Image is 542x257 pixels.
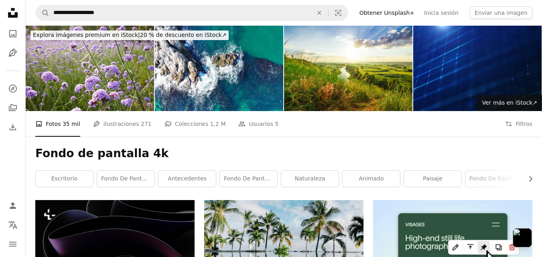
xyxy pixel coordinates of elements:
img: 4K Digital Cyberspace with Particles and Digital Data Network Connections. High Speed Connection ... [413,26,542,111]
img: Un hermoso valle con un río, cielo azul con grandes nubes y sol brillante. Aérea [284,26,412,111]
a: Ilustraciones [5,45,21,61]
a: Colecciones [5,100,21,116]
a: Un fondo abstracto negro y púrpura con curvas [35,249,195,257]
button: Buscar en Unsplash [36,5,49,20]
h1: Fondo de pantalla 4k [35,146,532,161]
button: Búsqueda visual [329,5,348,20]
button: desplazar lista a la derecha [523,171,532,187]
a: Explorar [5,81,21,97]
button: Idioma [5,217,21,233]
a: Inicio — Unsplash [5,5,21,22]
button: Enviar una imagen [470,6,532,19]
a: Iniciar sesión / Registrarse [5,198,21,214]
a: Colecciones 1,2 M [164,111,226,137]
a: naturaleza [281,171,339,187]
button: Filtros [505,111,532,137]
span: Explora imágenes premium en iStock | [33,32,140,38]
button: Borrar [311,5,328,20]
a: Usuarios 5 [238,111,278,137]
a: Reflejo del agua de los cocoteros [204,248,363,255]
span: Ver más en iStock ↗ [482,99,537,106]
button: Menú [5,236,21,252]
a: Historial de descargas [5,119,21,135]
a: animado [343,171,400,187]
a: Fotos [5,26,21,42]
a: Fondo de escritorio [465,171,523,187]
span: 271 [141,119,152,128]
form: Encuentra imágenes en todo el sitio [35,5,348,21]
a: Explora imágenes premium en iStock|20 % de descuento en iStock↗ [26,26,233,45]
a: fondo de pantalla 4k [220,171,277,187]
a: Ver más en iStock↗ [477,95,542,111]
img: Purple verbena in the garden [26,26,154,111]
a: antecedentes [158,171,216,187]
img: Donde el mar se encuentra con la piedra: tomas aéreas de las olas rompiendo con poder y gracia [155,26,283,111]
a: fondo de pantalla [97,171,154,187]
a: Inicia sesión [419,6,463,19]
div: 20 % de descuento en iStock ↗ [30,30,229,40]
span: 1,2 M [210,119,226,128]
a: Obtener Unsplash+ [355,6,419,19]
span: 5 [275,119,278,128]
a: escritorio [36,171,93,187]
a: Ilustraciones 271 [93,111,152,137]
a: paisaje [404,171,461,187]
